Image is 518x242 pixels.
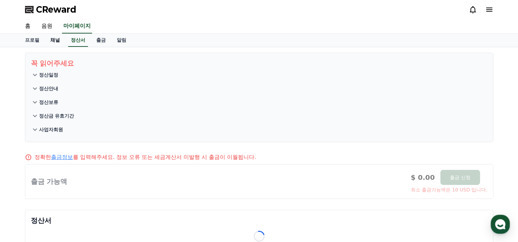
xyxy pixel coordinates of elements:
a: 마이페이지 [62,19,92,33]
p: 사업자회원 [39,126,63,133]
a: 설정 [88,185,131,202]
a: 대화 [45,185,88,202]
button: 정산일정 [31,68,488,82]
p: 정산안내 [39,85,58,92]
a: 프로필 [20,34,45,47]
span: 홈 [22,196,26,201]
a: 알림 [111,34,132,47]
p: 정산일정 [39,71,58,78]
p: 꼭 읽어주세요 [31,58,488,68]
a: 음원 [36,19,58,33]
a: 채널 [45,34,65,47]
a: 출금정보 [51,154,73,160]
span: 설정 [106,196,114,201]
a: 출금 [91,34,111,47]
button: 정산안내 [31,82,488,95]
button: 정산금 유효기간 [31,109,488,123]
p: 정산서 [31,216,488,225]
p: 정산보류 [39,99,58,106]
a: 홈 [20,19,36,33]
p: 정확한 를 입력해주세요. 정보 오류 또는 세금계산서 미발행 시 출금이 이월됩니다. [35,153,256,161]
a: 홈 [2,185,45,202]
p: 정산금 유효기간 [39,112,74,119]
a: CReward [25,4,76,15]
a: 정산서 [68,34,88,47]
span: CReward [36,4,76,15]
span: 대화 [63,196,71,201]
button: 사업자회원 [31,123,488,136]
button: 정산보류 [31,95,488,109]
